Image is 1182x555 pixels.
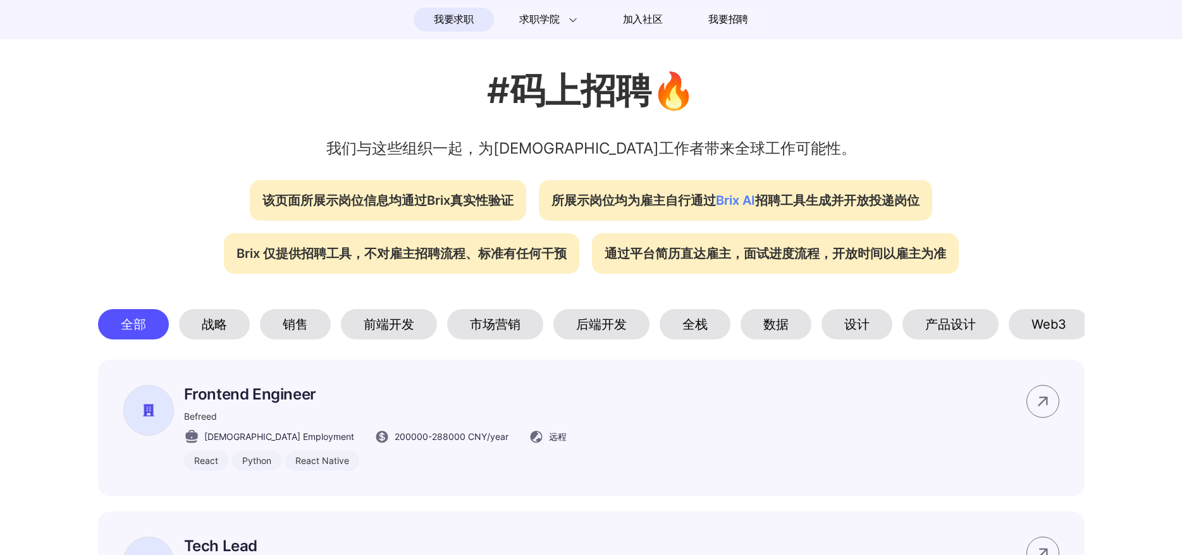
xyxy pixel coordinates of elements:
[741,309,811,339] div: 数据
[184,451,228,471] div: React
[184,411,217,422] span: Befreed
[341,309,437,339] div: 前端开发
[184,537,567,555] p: Tech Lead
[250,180,526,221] div: 该页面所展示岗位信息均通过Brix真实性验证
[447,309,543,339] div: 市场营销
[98,309,169,339] div: 全部
[822,309,892,339] div: 设计
[184,385,567,403] p: Frontend Engineer
[902,309,999,339] div: 产品设计
[395,430,508,443] span: 200000 - 288000 CNY /year
[623,9,663,30] span: 加入社区
[232,451,281,471] div: Python
[553,309,649,339] div: 后端开发
[708,12,748,27] span: 我要招聘
[285,451,359,471] div: React Native
[539,180,932,221] div: 所展示岗位均为雇主自行通过 招聘工具生成并开放投递岗位
[716,193,755,208] span: Brix AI
[204,430,354,443] span: [DEMOGRAPHIC_DATA] Employment
[434,9,474,30] span: 我要求职
[592,233,959,274] div: 通过平台简历直达雇主，面试进度流程，开放时间以雇主为准
[549,430,567,443] span: 远程
[179,309,250,339] div: 战略
[660,309,730,339] div: 全栈
[260,309,331,339] div: 销售
[519,12,559,27] span: 求职学院
[224,233,579,274] div: Brix 仅提供招聘工具，不对雇主招聘流程、标准有任何干预
[1009,309,1089,339] div: Web3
